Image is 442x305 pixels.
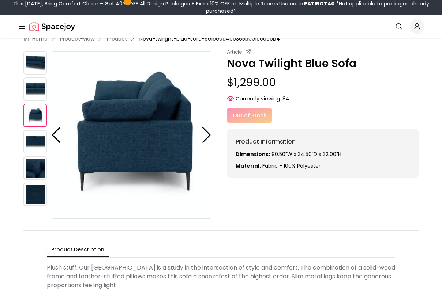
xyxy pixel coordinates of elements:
[47,260,395,293] div: Plush stuff. Our [GEOGRAPHIC_DATA] is a study in the intersection of style and comfort. The combi...
[139,35,280,42] span: Nova-twilight-blue-sofa-601ce0d4eb365b001cce9bb4
[262,162,321,169] span: Fabric - 100% Polyester
[23,51,47,75] img: https://storage.googleapis.com/spacejoy-main/assets/601ce0d4eb365b001cce9bb4/product_0_fe3aogcol596
[47,243,109,257] button: Product Description
[236,137,410,146] h6: Product Information
[48,51,216,219] img: https://storage.googleapis.com/spacejoy-main/assets/601ce0d4eb365b001cce9bb4/product_2_6epmg7l0k6gl
[227,57,419,70] p: Nova Twilight Blue Sofa
[107,35,127,42] a: Product
[32,35,48,42] a: Home
[236,150,410,158] p: 90.50"W x 34.50"D x 32.00"H
[23,35,419,42] nav: breadcrumb
[227,76,419,89] p: $1,299.00
[236,95,281,102] span: Currently viewing:
[23,77,47,101] img: https://storage.googleapis.com/spacejoy-main/assets/601ce0d4eb365b001cce9bb4/product_1_h9h98k5olmc
[29,19,75,34] a: Spacejoy
[227,48,242,56] small: Article
[236,150,270,158] strong: Dimensions:
[18,15,424,38] nav: Global
[23,104,47,127] img: https://storage.googleapis.com/spacejoy-main/assets/601ce0d4eb365b001cce9bb4/product_2_6epmg7l0k6gl
[23,183,47,206] img: https://storage.googleapis.com/spacejoy-main/assets/601ce0d4eb365b001cce9bb4/product_5_29ai2acfh306
[29,19,75,34] img: Spacejoy Logo
[60,35,94,42] a: Product-view
[282,95,289,102] span: 84
[236,162,261,169] strong: Material:
[23,130,47,153] img: https://storage.googleapis.com/spacejoy-main/assets/601ce0d4eb365b001cce9bb4/product_3_i72id26cc3f
[23,156,47,180] img: https://storage.googleapis.com/spacejoy-main/assets/601ce0d4eb365b001cce9bb4/product_4_8o4dego4faje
